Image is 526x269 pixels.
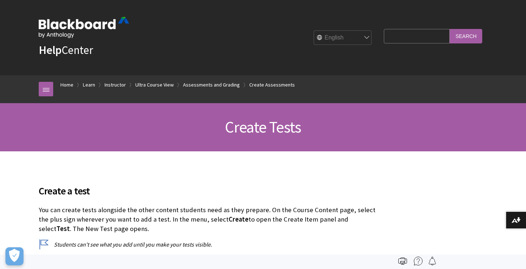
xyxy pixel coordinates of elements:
button: Open Preferences [5,247,24,265]
select: Site Language Selector [314,31,372,45]
img: Blackboard by Anthology [39,17,129,38]
a: Home [60,80,73,89]
img: More help [414,257,423,265]
a: Ultra Course View [135,80,174,89]
a: Assessments and Grading [183,80,240,89]
span: Create a test [39,183,380,198]
span: Test [56,224,70,233]
img: Follow this page [428,257,437,265]
p: Students can't see what you add until you make your tests visible. [39,240,380,248]
strong: Help [39,43,61,57]
img: Print [398,257,407,265]
a: Create Assessments [249,80,295,89]
span: Create Tests [225,117,301,137]
span: Create [229,215,249,223]
p: You can create tests alongside the other content students need as they prepare. On the Course Con... [39,205,380,234]
a: Instructor [105,80,126,89]
input: Search [450,29,482,43]
a: Learn [83,80,95,89]
a: HelpCenter [39,43,93,57]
